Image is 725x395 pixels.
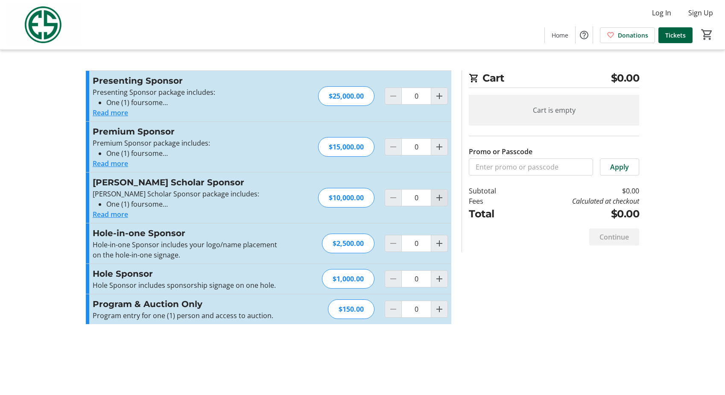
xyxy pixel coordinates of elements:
[322,234,374,253] div: $2,500.00
[431,235,447,252] button: Increment by one
[576,26,593,44] button: Help
[600,158,639,176] button: Apply
[518,186,639,196] td: $0.00
[93,240,279,260] p: Hole-in-one Sponsor includes your logo/name placement on the hole-in-one signage.
[106,97,279,108] li: One (1) foursome
[93,189,279,199] p: [PERSON_NAME] Scholar Sponsor package includes:
[93,87,279,97] p: Presenting Sponsor package includes:
[318,86,374,106] div: $25,000.00
[610,162,629,172] span: Apply
[93,138,279,148] p: Premium Sponsor package includes:
[93,125,279,138] h3: Premium Sponsor
[652,8,671,18] span: Log In
[5,3,81,46] img: Evans Scholars Foundation's Logo
[93,310,279,321] p: Program entry for one (1) person and access to auction.
[611,70,640,86] span: $0.00
[618,31,648,40] span: Donations
[645,6,678,20] button: Log In
[688,8,713,18] span: Sign Up
[106,199,279,209] li: One (1) foursome
[469,186,518,196] td: Subtotal
[328,299,374,319] div: $150.00
[469,95,639,126] div: Cart is empty
[518,206,639,222] td: $0.00
[93,74,279,87] h3: Presenting Sponsor
[401,301,431,318] input: Program & Auction Only Quantity
[93,176,279,189] h3: [PERSON_NAME] Scholar Sponsor
[431,301,447,317] button: Increment by one
[401,88,431,105] input: Presenting Sponsor Quantity
[699,27,715,42] button: Cart
[545,27,575,43] a: Home
[93,267,279,280] h3: Hole Sponsor
[518,196,639,206] td: Calculated at checkout
[401,235,431,252] input: Hole-in-one Sponsor Quantity
[93,209,128,219] button: Read more
[552,31,568,40] span: Home
[93,227,279,240] h3: Hole-in-one Sponsor
[431,271,447,287] button: Increment by one
[469,158,593,176] input: Enter promo or passcode
[93,298,279,310] h3: Program & Auction Only
[600,27,655,43] a: Donations
[401,138,431,155] input: Premium Sponsor Quantity
[469,70,639,88] h2: Cart
[401,270,431,287] input: Hole Sponsor Quantity
[658,27,693,43] a: Tickets
[106,148,279,158] li: One (1) foursome
[681,6,720,20] button: Sign Up
[93,108,128,118] button: Read more
[322,269,374,289] div: $1,000.00
[93,158,128,169] button: Read more
[469,146,532,157] label: Promo or Passcode
[93,280,279,290] p: Hole Sponsor includes sponsorship signage on one hole.
[665,31,686,40] span: Tickets
[431,190,447,206] button: Increment by one
[469,206,518,222] td: Total
[431,88,447,104] button: Increment by one
[318,188,374,208] div: $10,000.00
[469,196,518,206] td: Fees
[401,189,431,206] input: Evans Scholar Sponsor Quantity
[318,137,374,157] div: $15,000.00
[431,139,447,155] button: Increment by one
